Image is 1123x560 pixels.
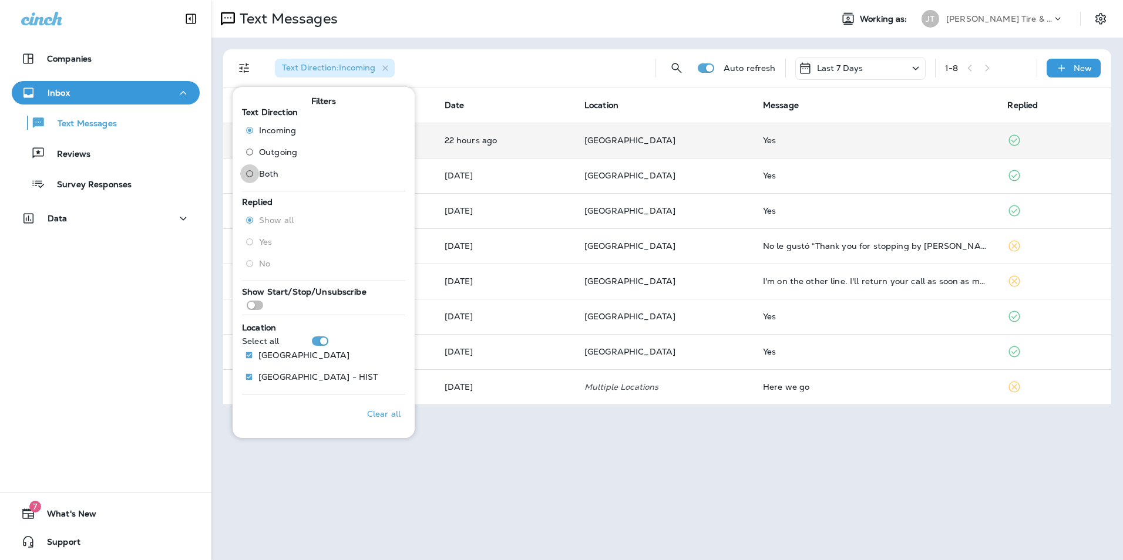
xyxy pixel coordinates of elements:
[12,141,200,166] button: Reviews
[724,63,776,73] p: Auto refresh
[242,322,276,333] span: Location
[242,286,367,297] span: Show Start/Stop/Unsubscribe
[259,259,270,268] span: No
[445,241,566,251] p: Sep 23, 2025 04:36 PM
[258,372,378,382] p: [GEOGRAPHIC_DATA] - HIST
[259,237,272,247] span: Yes
[584,241,675,251] span: [GEOGRAPHIC_DATA]
[763,312,989,321] div: Yes
[242,107,298,117] span: Text Direction
[35,509,96,523] span: What's New
[259,126,296,135] span: Incoming
[282,62,375,73] span: Text Direction : Incoming
[946,14,1052,23] p: [PERSON_NAME] Tire & Auto
[235,10,338,28] p: Text Messages
[47,54,92,63] p: Companies
[1007,100,1038,110] span: Replied
[29,501,41,512] span: 7
[242,336,279,346] p: Select all
[584,346,675,357] span: [GEOGRAPHIC_DATA]
[35,537,80,551] span: Support
[763,206,989,215] div: Yes
[445,206,566,215] p: Sep 24, 2025 12:47 PM
[445,100,465,110] span: Date
[259,147,297,157] span: Outgoing
[233,56,256,80] button: Filters
[445,276,566,286] p: Sep 22, 2025 04:52 PM
[48,88,70,97] p: Inbox
[860,14,910,24] span: Working as:
[445,312,566,321] p: Sep 22, 2025 10:48 AM
[275,59,395,77] div: Text Direction:Incoming
[45,149,90,160] p: Reviews
[258,350,349,360] p: [GEOGRAPHIC_DATA]
[259,169,279,178] span: Both
[763,347,989,356] div: Yes
[12,207,200,230] button: Data
[1074,63,1092,73] p: New
[763,276,989,286] div: I'm on the other line. I'll return your call as soon as my schedule permits
[367,409,401,419] p: Clear all
[12,171,200,196] button: Survey Responses
[817,63,863,73] p: Last 7 Days
[584,205,675,216] span: [GEOGRAPHIC_DATA]
[242,197,273,207] span: Replied
[362,399,405,429] button: Clear all
[584,100,618,110] span: Location
[12,81,200,104] button: Inbox
[12,110,200,135] button: Text Messages
[1090,8,1111,29] button: Settings
[763,100,799,110] span: Message
[584,276,675,286] span: [GEOGRAPHIC_DATA]
[445,382,566,392] p: Sep 19, 2025 03:45 PM
[763,382,989,392] div: Here we go
[259,215,294,225] span: Show all
[763,241,989,251] div: No le gustó “Thank you for stopping by Jensen Tire & Auto - Wes…”
[445,171,566,180] p: Sep 24, 2025 03:49 PM
[12,502,200,525] button: 7What's New
[12,47,200,70] button: Companies
[763,171,989,180] div: Yes
[922,10,939,28] div: JT
[945,63,958,73] div: 1 - 8
[48,214,68,223] p: Data
[46,119,117,130] p: Text Messages
[445,347,566,356] p: Sep 22, 2025 10:31 AM
[12,530,200,554] button: Support
[45,180,132,191] p: Survey Responses
[665,56,688,80] button: Search Messages
[584,170,675,181] span: [GEOGRAPHIC_DATA]
[584,311,675,322] span: [GEOGRAPHIC_DATA]
[311,96,337,106] span: Filters
[445,136,566,145] p: Sep 25, 2025 09:02 AM
[584,135,675,146] span: [GEOGRAPHIC_DATA]
[233,80,415,438] div: Filters
[174,7,207,31] button: Collapse Sidebar
[584,382,744,392] p: Multiple Locations
[763,136,989,145] div: Yes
